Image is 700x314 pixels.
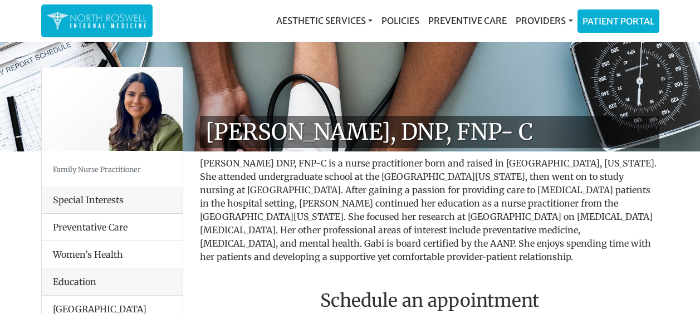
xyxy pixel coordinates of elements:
a: Patient Portal [578,10,659,32]
li: Preventative Care [42,214,183,241]
a: Preventive Care [424,9,511,32]
li: Women’s Health [42,241,183,268]
small: Family Nurse Practitioner [53,165,141,174]
div: Special Interests [42,187,183,214]
p: [PERSON_NAME] DNP, FNP-C is a nurse practitioner born and raised in [GEOGRAPHIC_DATA], [US_STATE]... [200,156,659,263]
a: Aesthetic Services [272,9,377,32]
div: Education [42,268,183,296]
h1: [PERSON_NAME], DNP, FNP- C [200,116,659,148]
a: Providers [511,9,577,32]
a: Policies [377,9,424,32]
img: North Roswell Internal Medicine [47,10,147,32]
h2: Schedule an appointment [200,290,659,311]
